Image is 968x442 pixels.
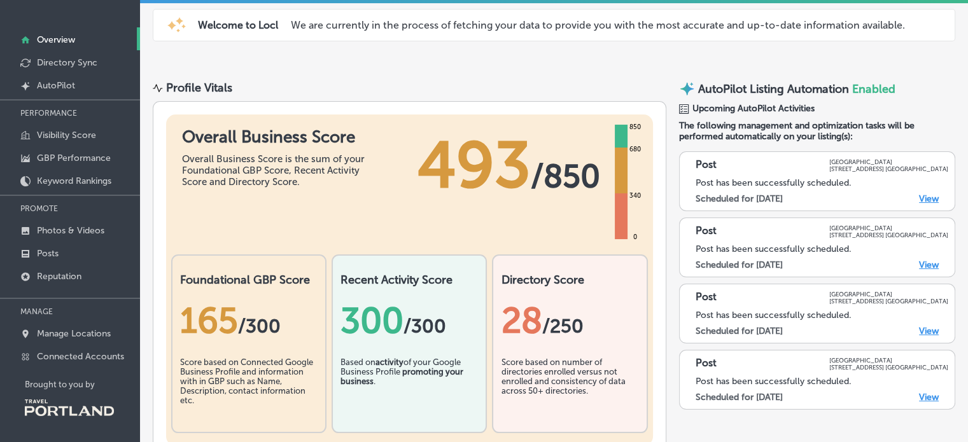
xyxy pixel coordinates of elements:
[696,357,717,371] p: Post
[919,326,939,336] a: View
[631,232,640,242] div: 0
[696,259,783,270] label: Scheduled for [DATE]
[501,357,638,421] div: Score based on number of directories enrolled versus not enrolled and consistency of data across ...
[180,300,318,342] div: 165
[340,357,478,421] div: Based on of your Google Business Profile .
[238,315,281,338] span: / 300
[829,224,948,231] p: [GEOGRAPHIC_DATA]
[417,127,531,204] span: 493
[501,273,638,287] h2: Directory Score
[692,103,815,114] span: Upcoming AutoPilot Activities
[182,153,373,188] div: Overall Business Score is the sum of your Foundational GBP Score, Recent Activity Score and Direc...
[340,367,463,386] b: promoting your business
[37,225,104,236] p: Photos & Videos
[829,291,948,298] p: [GEOGRAPHIC_DATA]
[698,82,849,96] p: AutoPilot Listing Automation
[37,130,96,141] p: Visibility Score
[375,357,403,367] b: activity
[531,157,600,195] span: / 850
[627,191,643,201] div: 340
[627,144,643,155] div: 680
[627,122,643,132] div: 850
[166,81,232,95] div: Profile Vitals
[696,193,783,204] label: Scheduled for [DATE]
[37,271,81,282] p: Reputation
[37,34,75,45] p: Overview
[340,273,478,287] h2: Recent Activity Score
[340,300,478,342] div: 300
[852,82,895,96] span: Enabled
[696,326,783,336] label: Scheduled for [DATE]
[37,80,75,91] p: AutoPilot
[919,193,939,204] a: View
[25,380,140,389] p: Brought to you by
[679,120,955,142] span: The following management and optimization tasks will be performed automatically on your listing(s):
[829,158,948,165] p: [GEOGRAPHIC_DATA]
[182,127,373,147] h1: Overall Business Score
[696,244,948,254] div: Post has been successfully scheduled.
[696,291,717,305] p: Post
[919,259,939,270] a: View
[696,310,948,321] div: Post has been successfully scheduled.
[696,376,948,387] div: Post has been successfully scheduled.
[37,176,111,186] p: Keyword Rankings
[37,328,111,339] p: Manage Locations
[696,158,717,172] p: Post
[37,57,97,68] p: Directory Sync
[37,153,111,163] p: GBP Performance
[829,231,948,238] p: [STREET_ADDRESS] [GEOGRAPHIC_DATA]
[679,81,695,97] img: autopilot-icon
[198,19,278,31] span: Welcome to Locl
[829,364,948,371] p: [STREET_ADDRESS] [GEOGRAPHIC_DATA]
[37,248,59,259] p: Posts
[403,315,446,338] span: /300
[696,392,783,403] label: Scheduled for [DATE]
[291,19,905,31] p: We are currently in the process of fetching your data to provide you with the most accurate and u...
[25,399,114,416] img: Travel Portland
[180,357,318,421] div: Score based on Connected Google Business Profile and information with in GBP such as Name, Descri...
[829,357,948,364] p: [GEOGRAPHIC_DATA]
[37,351,124,362] p: Connected Accounts
[919,392,939,403] a: View
[829,298,948,305] p: [STREET_ADDRESS] [GEOGRAPHIC_DATA]
[696,224,717,238] p: Post
[829,165,948,172] p: [STREET_ADDRESS] [GEOGRAPHIC_DATA]
[696,177,948,188] div: Post has been successfully scheduled.
[542,315,583,338] span: /250
[180,273,318,287] h2: Foundational GBP Score
[501,300,638,342] div: 28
